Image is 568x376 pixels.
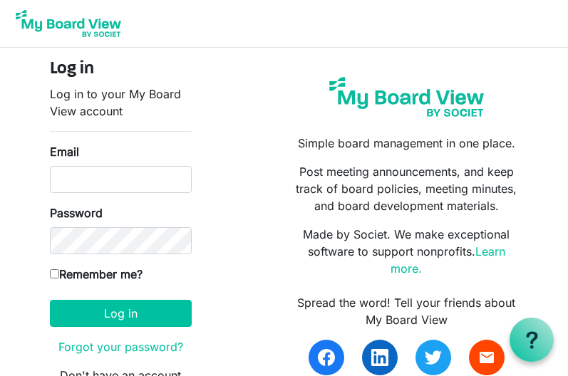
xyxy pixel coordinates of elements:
a: Learn more. [391,244,505,276]
img: linkedin.svg [371,349,388,366]
input: Remember me? [50,269,59,278]
img: My Board View Logo [11,6,125,41]
label: Email [50,143,79,160]
span: email [478,349,495,366]
a: email [469,340,505,375]
img: my-board-view-societ.svg [323,70,491,123]
p: Post meeting announcements, and keep track of board policies, meeting minutes, and board developm... [294,163,518,214]
img: twitter.svg [425,349,442,366]
a: Forgot your password? [58,340,183,354]
label: Remember me? [50,266,143,283]
div: Spread the word! Tell your friends about My Board View [294,294,518,328]
button: Log in [50,300,192,327]
img: facebook.svg [318,349,335,366]
h4: Log in [50,59,192,80]
p: Log in to your My Board View account [50,85,192,120]
p: Simple board management in one place. [294,135,518,152]
p: Made by Societ. We make exceptional software to support nonprofits. [294,226,518,277]
label: Password [50,204,103,221]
